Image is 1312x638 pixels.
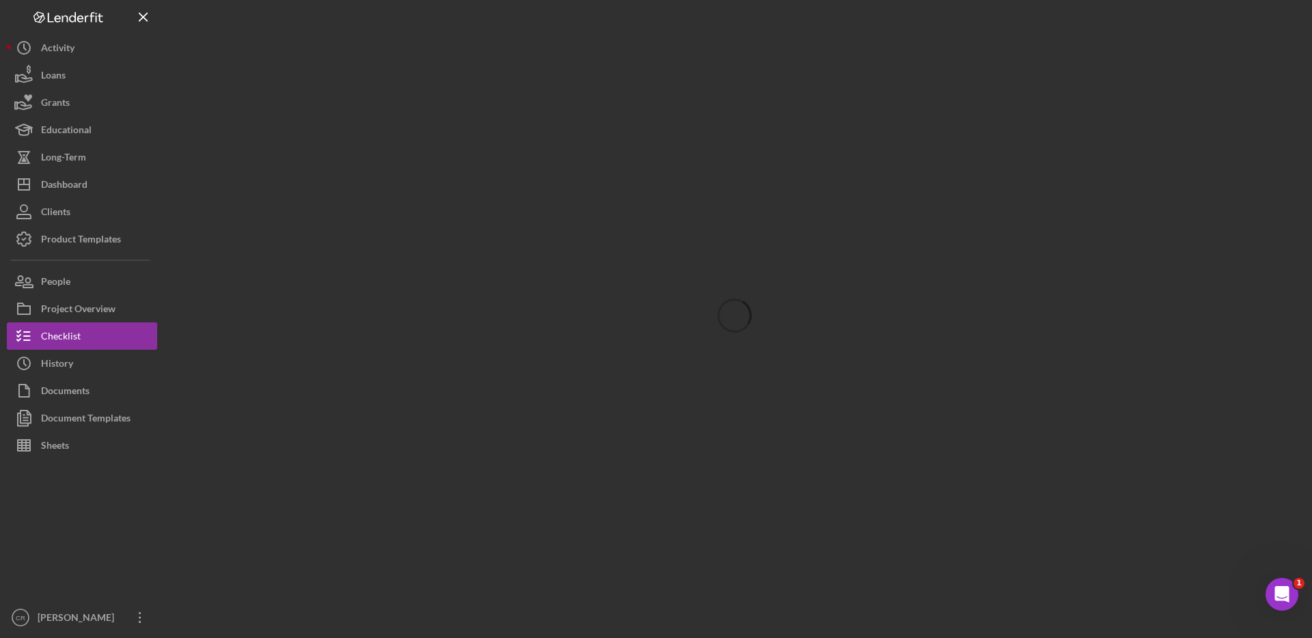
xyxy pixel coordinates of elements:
[41,171,87,202] div: Dashboard
[1294,578,1304,589] span: 1
[1266,578,1298,611] iframe: Intercom live chat
[7,116,157,143] button: Educational
[7,61,157,89] button: Loans
[39,8,61,29] img: Profile image for Allison
[7,225,157,253] button: Product Templates
[66,7,155,17] h1: [PERSON_NAME]
[41,404,131,435] div: Document Templates
[41,295,115,326] div: Project Overview
[7,404,157,432] button: Document Templates
[41,198,70,229] div: Clients
[21,436,32,447] button: Emoji picker
[7,34,157,61] button: Activity
[16,614,25,622] text: CR
[34,604,123,635] div: [PERSON_NAME]
[7,268,157,295] button: People
[22,162,213,363] div: Our third-party form provider is experiencing a bug where some Lenderfit Forms are being uploaded...
[7,143,157,171] button: Long-Term
[41,322,81,353] div: Checklist
[43,436,54,447] button: Gif picker
[12,408,262,431] textarea: Message…
[65,436,76,447] button: Upload attachment
[7,295,157,322] button: Project Overview
[7,350,157,377] button: History
[41,377,90,408] div: Documents
[240,5,264,30] div: Close
[7,322,157,350] button: Checklist
[41,432,69,462] div: Sheets
[214,5,240,31] button: Home
[41,225,121,256] div: Product Templates
[9,5,35,31] button: go back
[7,432,157,459] button: Sheets
[7,171,157,198] button: Dashboard
[11,133,224,404] div: ⚠️ Bug with Some Lenderfit FormsOur third-party form provider is experiencing a bug where some Le...
[87,436,98,447] button: Start recording
[41,350,73,380] div: History
[22,142,207,153] b: ⚠️ Bug with Some Lenderfit Forms
[7,604,157,631] button: CR[PERSON_NAME]
[66,17,94,31] p: Active
[22,370,213,396] div: Thank you for your patience and understanding.
[41,61,66,92] div: Loans
[41,116,92,147] div: Educational
[234,431,256,453] button: Send a message…
[42,82,248,108] div: Our offices are closed for the Fourth of July Holiday until [DATE].
[11,133,262,434] div: Allison says…
[7,377,157,404] button: Documents
[41,34,74,65] div: Activity
[41,89,70,120] div: Grants
[41,268,70,299] div: People
[41,143,86,174] div: Long-Term
[7,198,157,225] button: Clients
[7,89,157,116] button: Grants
